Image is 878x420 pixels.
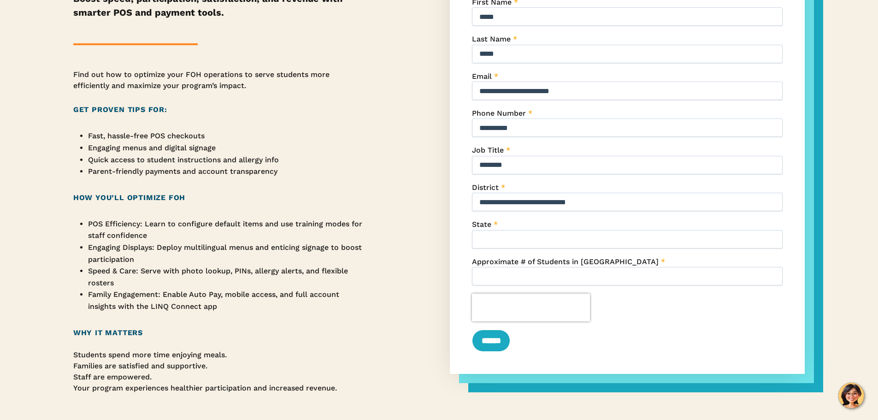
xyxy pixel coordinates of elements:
li: Fast, hassle-free POS checkouts [88,130,365,142]
span: State [472,220,491,229]
li: Engaging menus and digital signage [88,142,365,154]
li: Parent-friendly payments and account transparency [88,166,365,177]
li: Engaging Displays: Deploy multilingual menus and enticing signage to boost participation [88,242,365,265]
li: Family Engagement: Enable Auto Pay, mobile access, and full account insights with the LINQ Connec... [88,289,365,312]
h2: How You’ll Optimize FOH [73,192,365,203]
iframe: reCAPTCHA [472,294,590,321]
li: POS Efficiency: Learn to configure default items and use training modes for staff confidence [88,218,365,242]
button: Hello, have a question? Let’s chat. [838,383,864,408]
span: Approximate # of Students in [GEOGRAPHIC_DATA] [472,257,659,266]
span: Phone Number [472,109,526,118]
span: Job Title [472,146,504,154]
span: Email [472,72,492,81]
h2: Why It Matters [73,327,365,338]
p: Find out how to optimize your FOH operations to serve students more efficiently and maximize your... [73,69,365,92]
p: Students spend more time enjoying meals. Families are satisfied and supportive. Staff are empower... [73,349,365,394]
h2: Get Proven Tips For: [73,104,365,115]
span: Last Name [472,35,511,43]
span: District [472,183,499,192]
li: Speed & Care: Serve with photo lookup, PINs, allergy alerts, and flexible rosters [88,265,365,289]
li: Quick access to student instructions and allergy info [88,154,365,166]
